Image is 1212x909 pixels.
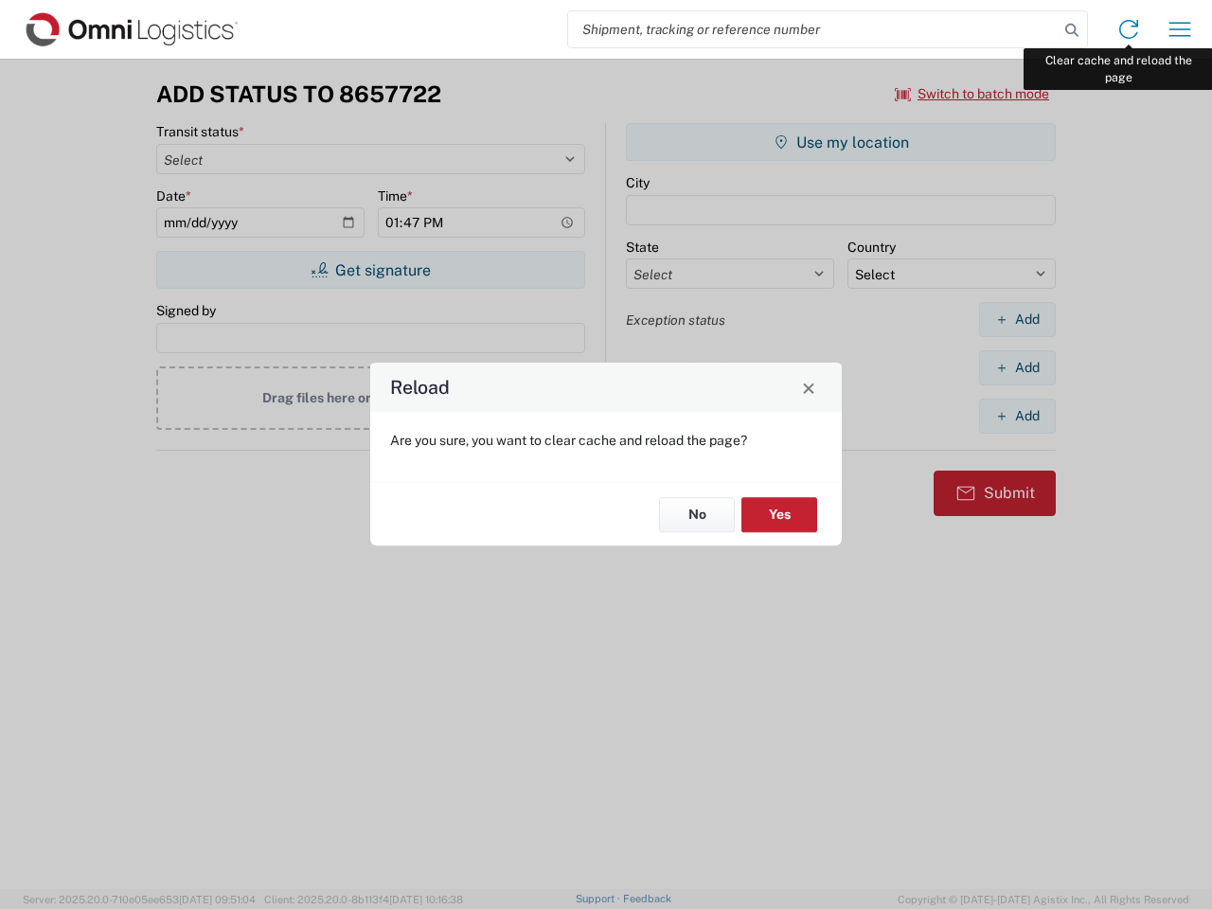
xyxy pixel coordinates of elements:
button: Close [795,374,822,401]
button: Yes [741,497,817,532]
input: Shipment, tracking or reference number [568,11,1059,47]
p: Are you sure, you want to clear cache and reload the page? [390,432,822,449]
button: No [659,497,735,532]
h4: Reload [390,374,450,401]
